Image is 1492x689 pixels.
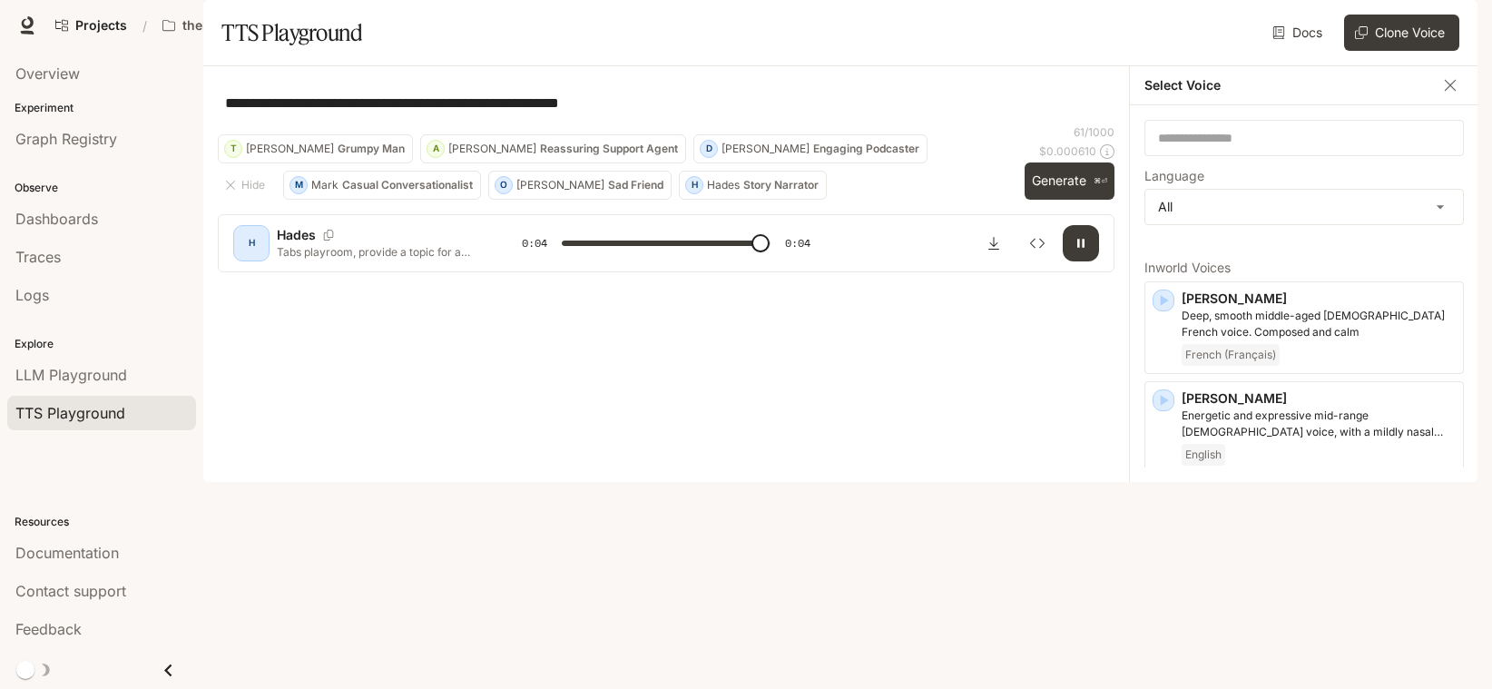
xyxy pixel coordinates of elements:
[182,18,260,34] p: thelastshow
[1025,162,1114,200] button: Generate⌘⏎
[246,143,334,154] p: [PERSON_NAME]
[693,134,928,163] button: D[PERSON_NAME]Engaging Podcaster
[277,226,316,244] p: Hades
[1144,261,1464,274] p: Inworld Voices
[237,229,266,258] div: H
[154,7,288,44] button: Open workspace menu
[75,18,127,34] span: Projects
[608,180,663,191] p: Sad Friend
[1182,408,1456,440] p: Energetic and expressive mid-range male voice, with a mildly nasal quality
[218,171,276,200] button: Hide
[496,171,512,200] div: O
[283,171,481,200] button: MMarkCasual Conversationalist
[1019,225,1055,261] button: Inspect
[976,225,1012,261] button: Download audio
[1182,444,1225,466] span: English
[420,134,686,163] button: A[PERSON_NAME]Reassuring Support Agent
[427,134,444,163] div: A
[701,134,717,163] div: D
[218,134,413,163] button: T[PERSON_NAME]Grumpy Man
[1144,170,1204,182] p: Language
[316,230,341,241] button: Copy Voice ID
[448,143,536,154] p: [PERSON_NAME]
[311,180,339,191] p: Mark
[221,15,362,51] h1: TTS Playground
[290,171,307,200] div: M
[813,143,919,154] p: Engaging Podcaster
[1269,15,1330,51] a: Docs
[743,180,819,191] p: Story Narrator
[47,7,135,44] a: Go to projects
[785,234,810,252] span: 0:04
[277,244,478,260] p: Tabs playroom, provide a topic for a question! choose wisely!
[488,171,672,200] button: O[PERSON_NAME]Sad Friend
[1182,308,1456,340] p: Deep, smooth middle-aged male French voice. Composed and calm
[1182,389,1456,408] p: [PERSON_NAME]
[338,143,405,154] p: Grumpy Man
[1182,344,1280,366] span: French (Français)
[225,134,241,163] div: T
[1182,290,1456,308] p: [PERSON_NAME]
[707,180,740,191] p: Hades
[1145,190,1463,224] div: All
[516,180,604,191] p: [PERSON_NAME]
[679,171,827,200] button: HHadesStory Narrator
[342,180,473,191] p: Casual Conversationalist
[686,171,702,200] div: H
[540,143,678,154] p: Reassuring Support Agent
[135,16,154,35] div: /
[1344,15,1459,51] button: Clone Voice
[1039,143,1096,159] p: $ 0.000610
[721,143,810,154] p: [PERSON_NAME]
[1094,176,1107,187] p: ⌘⏎
[522,234,547,252] span: 0:04
[1074,124,1114,140] p: 61 / 1000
